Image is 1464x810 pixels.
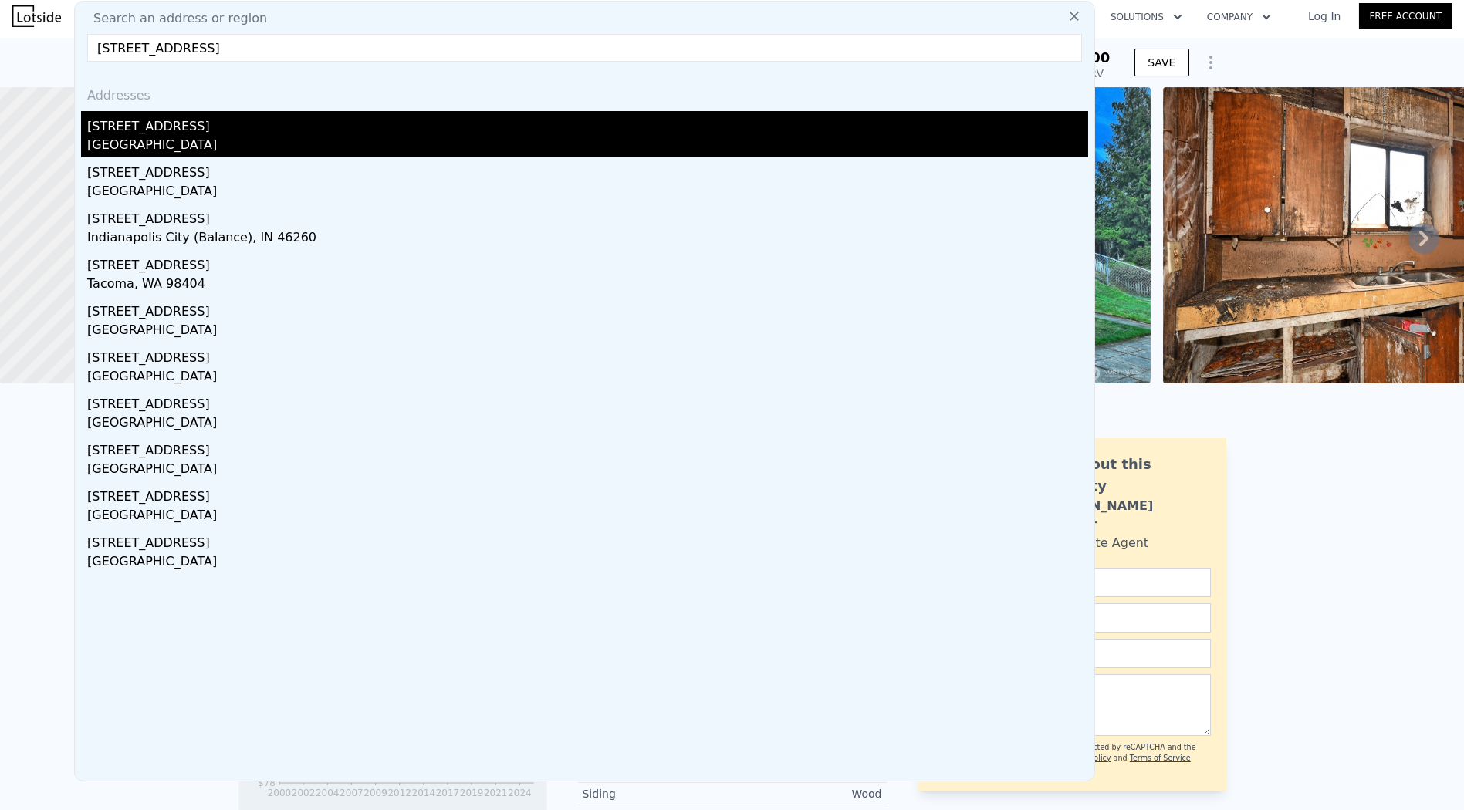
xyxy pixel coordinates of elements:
div: Indianapolis City (Balance), IN 46260 [87,228,1088,250]
button: Solutions [1098,3,1195,31]
div: [GEOGRAPHIC_DATA] [87,460,1088,481]
div: This site is protected by reCAPTCHA and the Google and apply. [1032,742,1210,775]
div: [STREET_ADDRESS] [87,528,1088,552]
button: Show Options [1195,47,1226,78]
div: [GEOGRAPHIC_DATA] [87,552,1088,574]
tspan: 2019 [460,788,484,798]
div: [GEOGRAPHIC_DATA] [87,182,1088,204]
tspan: 2021 [484,788,508,798]
div: [STREET_ADDRESS] [87,481,1088,506]
a: Terms of Service [1130,754,1191,762]
div: [STREET_ADDRESS] [87,250,1088,275]
div: Siding [583,786,732,802]
tspan: 2012 [387,788,411,798]
button: Company [1195,3,1283,31]
button: SAVE [1134,49,1188,76]
div: [GEOGRAPHIC_DATA] [87,136,1088,157]
tspan: 2024 [508,788,532,798]
div: [PERSON_NAME] Bahadur [1039,497,1211,534]
div: [STREET_ADDRESS] [87,296,1088,321]
div: Tacoma, WA 98404 [87,275,1088,296]
tspan: $78 [258,778,276,789]
div: [STREET_ADDRESS] [87,157,1088,182]
tspan: 2014 [411,788,435,798]
input: Enter an address, city, region, neighborhood or zip code [87,34,1082,62]
div: Ask about this property [1039,454,1211,497]
div: [STREET_ADDRESS] [87,111,1088,136]
div: [STREET_ADDRESS] [87,435,1088,460]
div: [GEOGRAPHIC_DATA] [87,367,1088,389]
div: [STREET_ADDRESS] [87,204,1088,228]
tspan: 2017 [435,788,459,798]
div: [STREET_ADDRESS] [87,389,1088,413]
div: [GEOGRAPHIC_DATA] [87,413,1088,435]
span: Search an address or region [81,9,267,28]
a: Log In [1290,8,1359,24]
img: Lotside [12,5,61,27]
div: Wood [732,786,882,802]
tspan: 2000 [267,788,291,798]
a: Free Account [1359,3,1452,29]
tspan: 2004 [316,788,340,798]
div: [GEOGRAPHIC_DATA] [87,321,1088,343]
div: Addresses [81,74,1088,111]
tspan: 2007 [340,788,363,798]
div: [STREET_ADDRESS] [87,343,1088,367]
div: [GEOGRAPHIC_DATA] [87,506,1088,528]
tspan: 2009 [363,788,387,798]
tspan: 2002 [291,788,315,798]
